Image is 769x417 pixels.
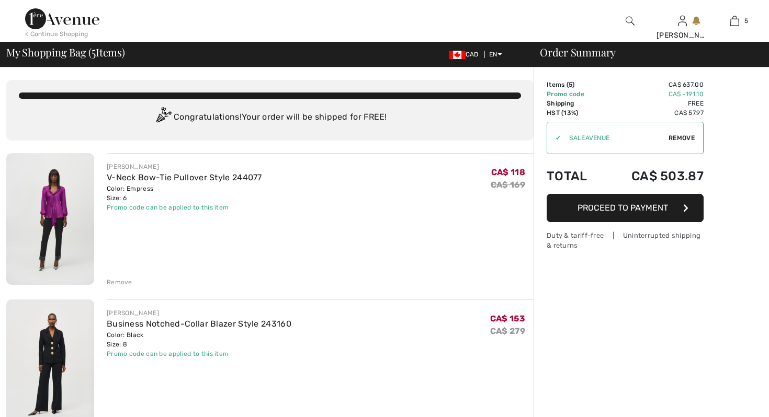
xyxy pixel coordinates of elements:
[730,15,739,27] img: My Bag
[490,314,525,323] span: CA$ 153
[678,15,687,27] img: My Info
[657,30,708,41] div: [PERSON_NAME]
[603,99,704,108] td: Free
[547,80,603,89] td: Items ( )
[107,184,262,203] div: Color: Empress Size: 6
[449,51,466,59] img: Canadian Dollar
[25,29,88,39] div: < Continue Shopping
[744,16,748,26] span: 5
[491,180,525,190] s: CA$ 169
[603,158,704,194] td: CA$ 503.87
[709,15,760,27] a: 5
[107,308,291,318] div: [PERSON_NAME]
[603,80,704,89] td: CA$ 637.00
[107,330,291,349] div: Color: Black Size: 8
[25,8,99,29] img: 1ère Avenue
[626,15,635,27] img: search the website
[92,44,96,58] span: 5
[491,167,525,177] span: CA$ 118
[547,133,561,143] div: ✔
[547,99,603,108] td: Shipping
[6,153,94,285] img: V-Neck Bow-Tie Pullover Style 244077
[107,172,262,182] a: V-Neck Bow-Tie Pullover Style 244077
[449,51,483,58] span: CAD
[107,319,291,329] a: Business Notched-Collar Blazer Style 243160
[678,16,687,26] a: Sign In
[547,158,603,194] td: Total
[561,122,669,154] input: Promo code
[547,89,603,99] td: Promo code
[547,194,704,222] button: Proceed to Payment
[578,203,668,213] span: Proceed to Payment
[107,349,291,358] div: Promo code can be applied to this item
[489,51,502,58] span: EN
[547,108,603,118] td: HST (13%)
[490,326,525,336] s: CA$ 279
[6,47,125,57] span: My Shopping Bag ( Items)
[603,108,704,118] td: CA$ 57.97
[603,89,704,99] td: CA$ -191.10
[527,47,763,57] div: Order Summary
[569,81,572,88] span: 5
[153,107,174,128] img: Congratulation2.svg
[107,277,132,287] div: Remove
[19,107,521,128] div: Congratulations! Your order will be shipped for FREE!
[547,230,704,250] div: Duty & tariff-free | Uninterrupted shipping & returns
[107,203,262,212] div: Promo code can be applied to this item
[669,133,695,143] span: Remove
[107,162,262,171] div: [PERSON_NAME]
